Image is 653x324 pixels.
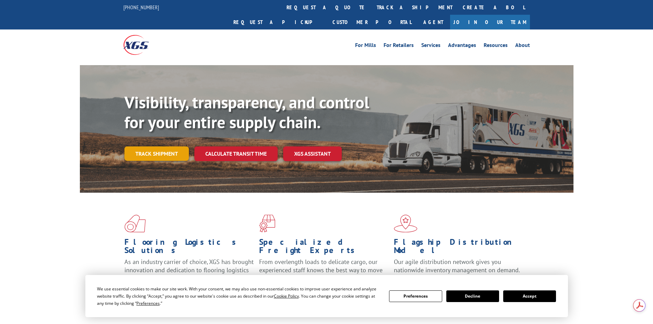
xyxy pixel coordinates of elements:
p: From overlength loads to delicate cargo, our experienced staff knows the best way to move your fr... [259,258,389,288]
span: Our agile distribution network gives you nationwide inventory management on demand. [394,258,520,274]
span: Preferences [136,300,160,306]
a: Resources [484,43,508,50]
a: XGS ASSISTANT [283,146,342,161]
span: Cookie Policy [274,293,299,299]
a: [PHONE_NUMBER] [123,4,159,11]
h1: Specialized Freight Experts [259,238,389,258]
div: We use essential cookies to make our site work. With your consent, we may also use non-essential ... [97,285,381,307]
img: xgs-icon-focused-on-flooring-red [259,215,275,232]
div: Cookie Consent Prompt [85,275,568,317]
span: As an industry carrier of choice, XGS has brought innovation and dedication to flooring logistics... [124,258,254,282]
h1: Flagship Distribution Model [394,238,523,258]
img: xgs-icon-flagship-distribution-model-red [394,215,418,232]
a: Advantages [448,43,476,50]
h1: Flooring Logistics Solutions [124,238,254,258]
a: About [515,43,530,50]
button: Accept [503,290,556,302]
a: Join Our Team [450,15,530,29]
a: Calculate transit time [194,146,278,161]
a: Track shipment [124,146,189,161]
a: Agent [416,15,450,29]
a: For Retailers [384,43,414,50]
button: Preferences [389,290,442,302]
button: Decline [446,290,499,302]
a: Request a pickup [228,15,327,29]
b: Visibility, transparency, and control for your entire supply chain. [124,92,369,133]
a: Services [421,43,440,50]
img: xgs-icon-total-supply-chain-intelligence-red [124,215,146,232]
a: Customer Portal [327,15,416,29]
a: For Mills [355,43,376,50]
